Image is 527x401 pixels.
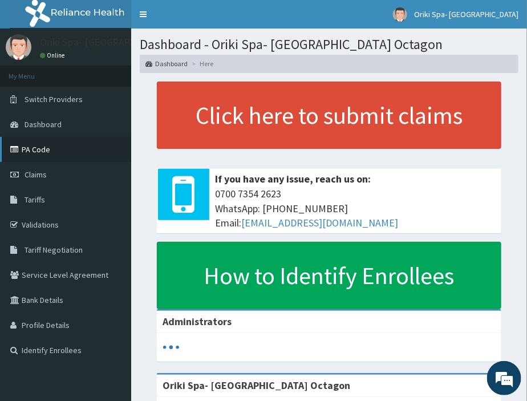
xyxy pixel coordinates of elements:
[163,379,350,392] strong: Oriki Spa- [GEOGRAPHIC_DATA] Octagon
[215,172,371,185] b: If you have any issue, reach us on:
[40,37,179,47] p: Oriki Spa- [GEOGRAPHIC_DATA]
[6,34,31,60] img: User Image
[25,94,83,104] span: Switch Providers
[25,195,45,205] span: Tariffs
[157,242,501,309] a: How to Identify Enrollees
[241,216,398,229] a: [EMAIL_ADDRESS][DOMAIN_NAME]
[215,187,496,230] span: 0700 7354 2623 WhatsApp: [PHONE_NUMBER] Email:
[25,169,47,180] span: Claims
[189,59,213,68] li: Here
[25,119,62,129] span: Dashboard
[140,37,518,52] h1: Dashboard - Oriki Spa- [GEOGRAPHIC_DATA] Octagon
[40,51,67,59] a: Online
[163,315,232,328] b: Administrators
[157,82,501,149] a: Click here to submit claims
[25,245,83,255] span: Tariff Negotiation
[145,59,188,68] a: Dashboard
[393,7,407,22] img: User Image
[163,339,180,356] svg: audio-loading
[414,9,518,19] span: Oriki Spa- [GEOGRAPHIC_DATA]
